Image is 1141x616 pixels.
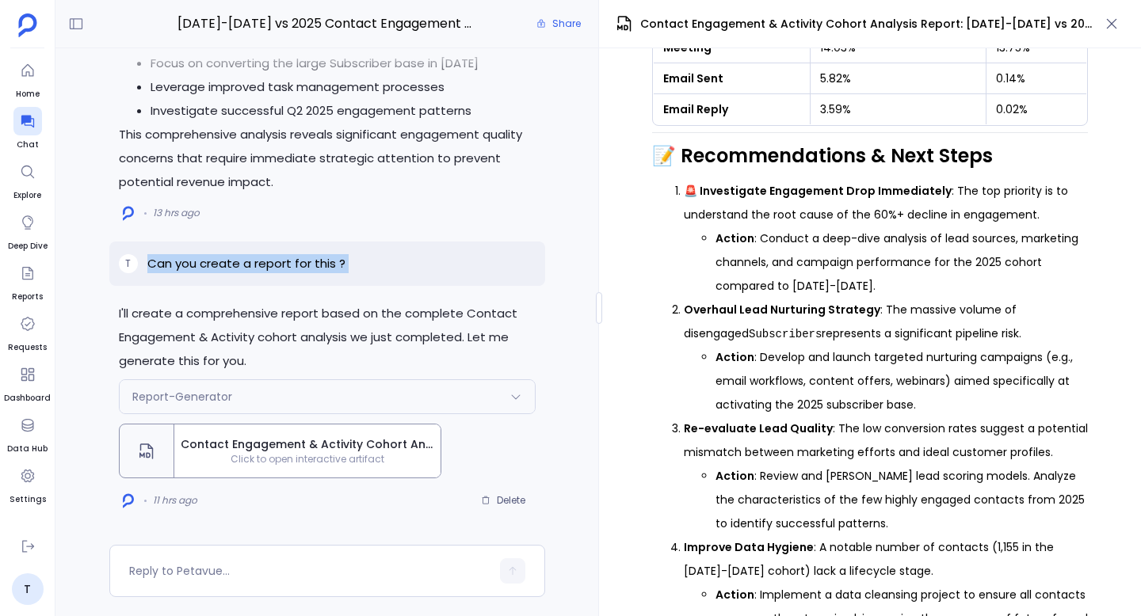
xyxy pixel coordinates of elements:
img: logo [123,493,134,508]
a: Settings [10,462,46,506]
a: Reports [12,259,43,303]
a: Explore [13,158,42,202]
span: 13 hrs ago [153,207,200,219]
span: Click to open interactive artifact [174,453,441,466]
a: Chat [13,107,42,151]
td: 0.02% [986,94,1086,125]
code: Subscribers [749,328,822,340]
p: Can you create a report for this ? [147,254,345,273]
a: Data Hub [7,411,48,455]
span: Reports [12,291,43,303]
span: T [125,257,131,270]
a: Requests [8,310,47,354]
strong: Action [716,587,754,603]
span: Deep Dive [8,240,48,253]
img: logo [123,206,134,221]
p: This comprehensive analysis reveals significant engagement quality concerns that require immediat... [119,123,536,194]
a: Home [13,56,42,101]
td: 3.59% [810,94,986,125]
span: Explore [13,189,42,202]
td: 14.03% [810,32,986,63]
button: Delete [471,489,536,512]
strong: Action [716,349,754,365]
span: Contact Engagement & Activity Cohort Analysis Report: [DATE]-[DATE] vs 2025 [181,436,434,453]
a: Dashboard [4,360,51,405]
span: Data Hub [7,443,48,455]
a: Deep Dive [8,208,48,253]
span: Home [13,88,42,101]
img: petavue logo [18,13,37,37]
strong: Email Reply [663,101,728,117]
strong: 🚨 Investigate Engagement Drop Immediately [684,183,952,199]
span: [DATE]-[DATE] vs 2025 Contact Engagement & Activity Cohort Analysis [177,13,476,34]
span: Contact Engagement & Activity Cohort Analysis Report: [DATE]-[DATE] vs 2025 [640,16,1098,32]
li: : The top priority is to understand the root cause of the 60%+ decline in engagement. [684,179,1088,298]
span: Delete [497,494,525,507]
li: Leverage improved task management processes [151,75,536,99]
strong: Overhaul Lead Nurturing Strategy [684,302,880,318]
li: Investigate successful Q2 2025 engagement patterns [151,99,536,123]
span: Settings [10,493,46,506]
span: Share [552,17,581,30]
strong: Meeting [663,40,712,55]
button: Share [527,13,590,35]
td: 13.75% [986,32,1086,63]
span: Chat [13,139,42,151]
li: : Develop and launch targeted nurturing campaigns (e.g., email workflows, content offers, webinar... [716,345,1088,416]
span: Report-Generator [132,389,232,405]
span: Requests [8,341,47,354]
td: 0.14% [986,63,1086,94]
span: Dashboard [4,392,51,405]
strong: Email Sent [663,70,723,86]
strong: Re-evaluate Lead Quality [684,420,833,436]
li: : Review and [PERSON_NAME] lead scoring models. Analyze the characteristics of the few highly eng... [716,464,1088,535]
strong: Action [716,468,754,484]
li: : The massive volume of disengaged represents a significant pipeline risk. [684,298,1088,416]
p: I'll create a comprehensive report based on the complete Contact Engagement & Activity cohort ana... [119,302,536,373]
span: 11 hrs ago [153,494,197,507]
strong: Improve Data Hygiene [684,539,814,555]
h2: 📝 Recommendations & Next Steps [652,143,1088,169]
button: Contact Engagement & Activity Cohort Analysis Report: [DATE]-[DATE] vs 2025Click to open interact... [119,424,441,478]
td: 5.82% [810,63,986,94]
a: T [12,573,44,605]
strong: Action [716,230,754,246]
li: : The low conversion rates suggest a potential mismatch between marketing efforts and ideal custo... [684,416,1088,535]
li: : Conduct a deep-dive analysis of lead sources, marketing channels, and campaign performance for ... [716,226,1088,298]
